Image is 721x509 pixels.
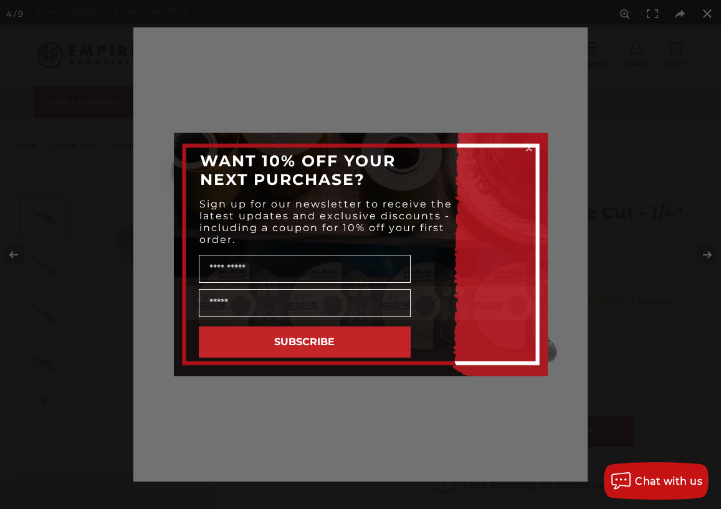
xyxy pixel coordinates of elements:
span: Chat with us [635,475,702,487]
button: SUBSCRIBE [199,326,411,358]
input: Email [199,289,411,317]
button: Chat with us [604,462,709,500]
button: Close dialog [523,142,535,155]
span: WANT 10% OFF YOUR NEXT PURCHASE? [200,151,396,189]
span: Sign up for our newsletter to receive the latest updates and exclusive discounts - including a co... [199,198,452,245]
